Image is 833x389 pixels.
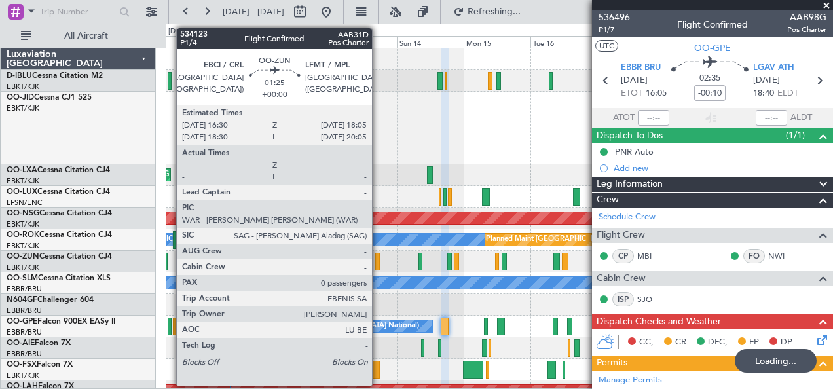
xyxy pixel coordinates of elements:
[621,74,648,87] span: [DATE]
[7,219,39,229] a: EBKT/KJK
[467,7,522,16] span: Refreshing...
[7,72,103,80] a: D-IBLUCessna Citation M2
[7,274,38,282] span: OO-SLM
[599,10,630,24] span: 536496
[7,284,42,294] a: EBBR/BRU
[7,339,71,347] a: OO-AIEFalcon 7X
[599,211,656,224] a: Schedule Crew
[599,374,662,387] a: Manage Permits
[7,210,39,217] span: OO-NSG
[735,349,817,373] div: Loading...
[699,72,720,85] span: 02:35
[7,166,110,174] a: OO-LXACessna Citation CJ4
[639,336,654,349] span: CC,
[637,293,667,305] a: SJO
[753,62,794,75] span: LGAV ATH
[597,193,619,208] span: Crew
[597,271,646,286] span: Cabin Crew
[7,198,43,208] a: LFSN/ENC
[613,111,635,124] span: ATOT
[646,87,667,100] span: 16:05
[196,36,263,48] div: Thu 11
[7,318,115,325] a: OO-GPEFalcon 900EX EASy II
[447,1,526,22] button: Refreshing...
[753,87,774,100] span: 18:40
[486,230,692,250] div: Planned Maint [GEOGRAPHIC_DATA] ([GEOGRAPHIC_DATA])
[7,318,37,325] span: OO-GPE
[168,26,191,37] div: [DATE]
[781,336,792,349] span: DP
[7,188,110,196] a: OO-LUXCessna Citation CJ4
[612,292,634,306] div: ISP
[675,336,686,349] span: CR
[614,162,826,174] div: Add new
[66,230,310,250] div: A/C Unavailable [GEOGRAPHIC_DATA] ([GEOGRAPHIC_DATA] National)
[708,336,728,349] span: DFC,
[7,371,39,380] a: EBKT/KJK
[7,103,39,113] a: EBKT/KJK
[7,296,94,304] a: N604GFChallenger 604
[7,339,35,347] span: OO-AIE
[7,361,37,369] span: OO-FSX
[7,306,42,316] a: EBBR/BRU
[283,316,520,336] div: Planned Maint [GEOGRAPHIC_DATA] ([GEOGRAPHIC_DATA] National)
[7,231,39,239] span: OO-ROK
[7,263,39,272] a: EBKT/KJK
[7,176,39,186] a: EBKT/KJK
[7,210,112,217] a: OO-NSGCessna Citation CJ4
[595,40,618,52] button: UTC
[14,26,142,46] button: All Aircraft
[40,2,115,22] input: Trip Number
[7,253,39,261] span: OO-ZUN
[597,314,721,329] span: Dispatch Checks and Weather
[34,31,138,41] span: All Aircraft
[7,361,73,369] a: OO-FSXFalcon 7X
[597,228,645,243] span: Flight Crew
[7,94,92,102] a: OO-JIDCessna CJ1 525
[787,10,826,24] span: AAB98G
[638,110,669,126] input: --:--
[597,177,663,192] span: Leg Information
[637,250,667,262] a: MBI
[7,296,37,304] span: N604GF
[7,72,32,80] span: D-IBLU
[790,111,812,124] span: ALDT
[612,249,634,263] div: CP
[787,24,826,35] span: Pos Charter
[397,36,464,48] div: Sun 14
[7,241,39,251] a: EBKT/KJK
[7,166,37,174] span: OO-LXA
[749,336,759,349] span: FP
[7,349,42,359] a: EBBR/BRU
[621,62,661,75] span: EBBR BRU
[615,146,654,157] div: PNR Auto
[263,36,330,48] div: Fri 12
[200,316,419,336] div: No Crew [GEOGRAPHIC_DATA] ([GEOGRAPHIC_DATA] National)
[599,24,630,35] span: P1/7
[200,71,419,90] div: No Crew [GEOGRAPHIC_DATA] ([GEOGRAPHIC_DATA] National)
[694,41,731,55] span: OO-GPE
[530,36,597,48] div: Tue 16
[743,249,765,263] div: FO
[677,18,748,31] div: Flight Confirmed
[7,188,37,196] span: OO-LUX
[621,87,642,100] span: ETOT
[786,128,805,142] span: (1/1)
[464,36,530,48] div: Mon 15
[7,94,34,102] span: OO-JID
[777,87,798,100] span: ELDT
[768,250,798,262] a: NWI
[597,128,663,143] span: Dispatch To-Dos
[219,338,425,358] div: Planned Maint [GEOGRAPHIC_DATA] ([GEOGRAPHIC_DATA])
[7,274,111,282] a: OO-SLMCessna Citation XLS
[330,36,397,48] div: Sat 13
[7,82,39,92] a: EBKT/KJK
[7,327,42,337] a: EBBR/BRU
[223,6,284,18] span: [DATE] - [DATE]
[7,231,112,239] a: OO-ROKCessna Citation CJ4
[597,356,627,371] span: Permits
[7,253,112,261] a: OO-ZUNCessna Citation CJ4
[753,74,780,87] span: [DATE]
